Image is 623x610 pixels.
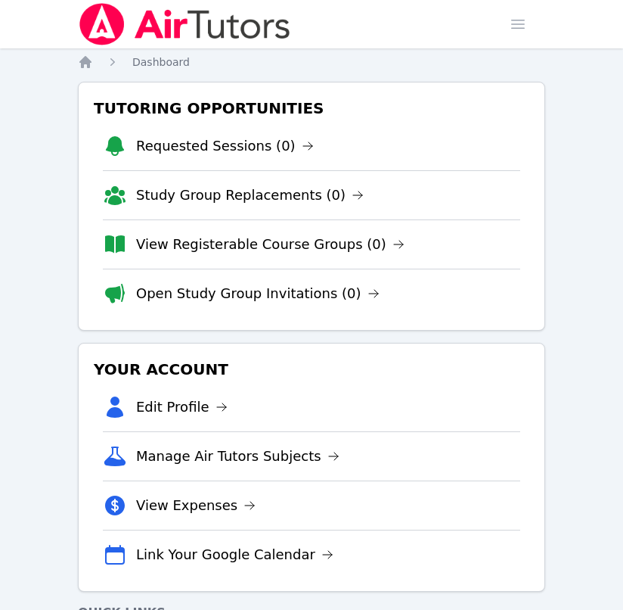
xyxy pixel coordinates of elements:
nav: Breadcrumb [78,54,545,70]
a: Dashboard [132,54,190,70]
a: View Registerable Course Groups (0) [136,234,404,255]
h3: Tutoring Opportunities [91,95,532,122]
a: Study Group Replacements (0) [136,185,364,206]
a: Manage Air Tutors Subjects [136,446,339,467]
a: View Expenses [136,495,256,516]
img: Air Tutors [78,3,292,45]
a: Link Your Google Calendar [136,544,333,565]
span: Dashboard [132,56,190,68]
a: Edit Profile [136,397,228,418]
h3: Your Account [91,356,532,383]
a: Open Study Group Invitations (0) [136,283,380,304]
a: Requested Sessions (0) [136,135,314,157]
